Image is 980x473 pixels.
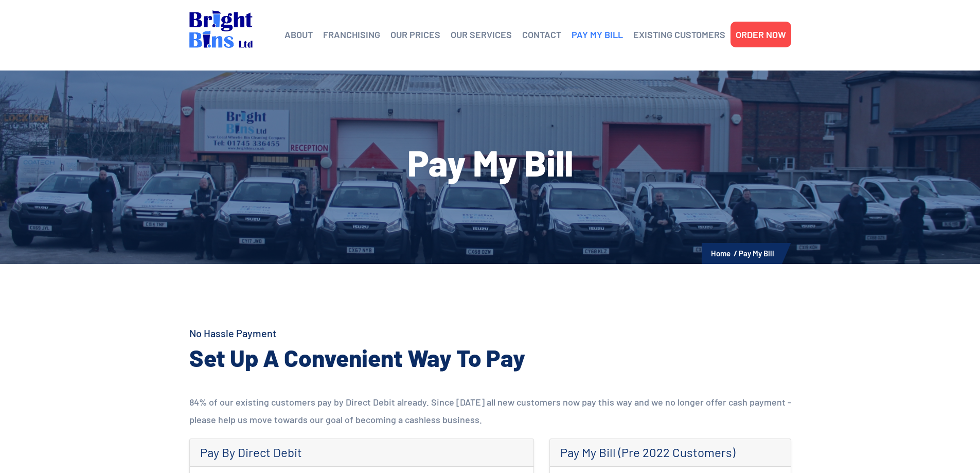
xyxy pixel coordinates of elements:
[739,247,774,260] li: Pay My Bill
[189,144,791,180] h1: Pay My Bill
[560,445,780,460] h4: Pay My Bill (Pre 2022 Customers)
[200,445,523,460] h4: Pay By Direct Debit
[284,27,313,42] a: ABOUT
[451,27,512,42] a: OUR SERVICES
[711,249,730,258] a: Home
[189,342,575,373] h2: Set Up A Convenient Way To Pay
[189,326,575,340] h4: No Hassle Payment
[390,27,440,42] a: OUR PRICES
[572,27,623,42] a: PAY MY BILL
[522,27,561,42] a: CONTACT
[633,27,725,42] a: EXISTING CUSTOMERS
[323,27,380,42] a: FRANCHISING
[189,393,791,428] p: 84% of our existing customers pay by Direct Debit already. Since [DATE] all new customers now pay...
[736,27,786,42] a: ORDER NOW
